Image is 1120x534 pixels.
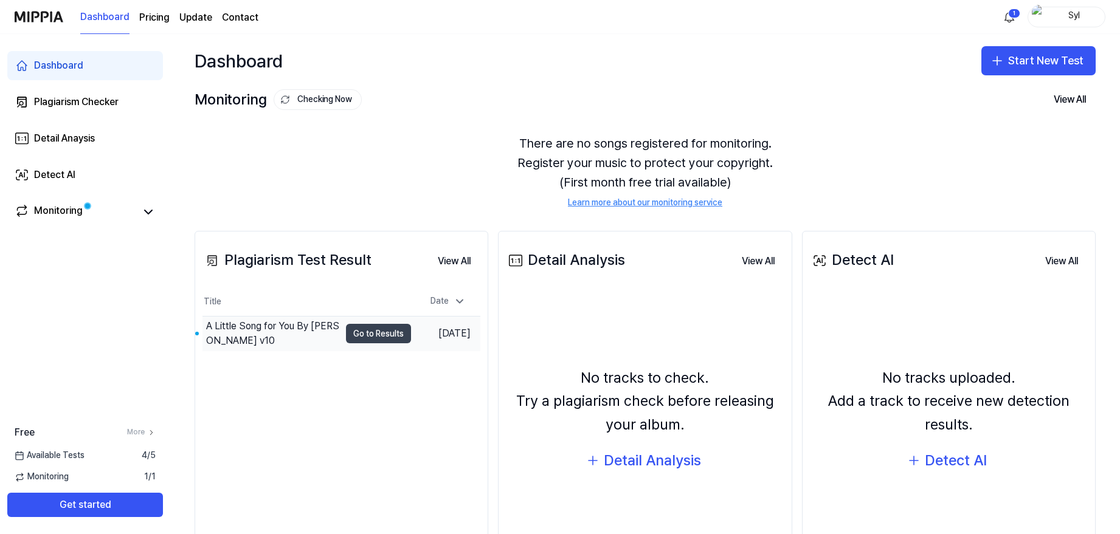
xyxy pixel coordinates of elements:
[139,10,170,25] a: Pricing
[1032,5,1046,29] img: profile
[7,493,163,517] button: Get started
[1035,249,1088,273] button: View All
[1028,7,1105,27] button: profileSyl
[1044,87,1096,112] button: View All
[179,10,212,25] a: Update
[34,168,75,182] div: Detect AI
[1002,10,1017,24] img: 알림
[1008,9,1020,18] div: 1
[506,248,625,272] div: Detail Analysis
[810,366,1088,436] div: No tracks uploaded. Add a track to receive new detection results.
[981,46,1096,75] button: Start New Test
[222,10,258,25] a: Contact
[810,248,894,272] div: Detect AI
[195,119,1096,224] div: There are no songs registered for monitoring. Register your music to protect your copyright. (Fir...
[411,317,480,351] td: [DATE]
[15,425,35,440] span: Free
[732,248,784,273] a: View All
[15,471,69,483] span: Monitoring
[604,449,701,472] div: Detail Analysis
[15,450,85,462] span: Available Tests
[568,197,722,209] a: Learn more about our monitoring service
[7,124,163,153] a: Detail Anaysis
[34,131,95,146] div: Detail Anaysis
[577,446,713,475] button: Detail Analysis
[7,51,163,80] a: Dashboard
[80,1,130,34] a: Dashboard
[144,471,156,483] span: 1 / 1
[34,95,119,109] div: Plagiarism Checker
[127,427,156,437] a: More
[506,366,784,436] div: No tracks to check. Try a plagiarism check before releasing your album.
[202,287,411,317] th: Title
[15,204,136,221] a: Monitoring
[925,449,987,472] div: Detect AI
[428,249,480,273] button: View All
[195,46,283,75] div: Dashboard
[7,160,163,190] a: Detect AI
[898,446,999,475] button: Detect AI
[428,248,480,273] a: View All
[426,292,471,311] div: Date
[7,87,163,117] a: Plagiarism Checker
[202,248,372,272] div: Plagiarism Test Result
[1035,248,1088,273] a: View All
[34,204,83,221] div: Monitoring
[34,58,83,73] div: Dashboard
[274,89,362,110] button: Checking Now
[1050,10,1098,23] div: Syl
[206,319,340,348] div: A Little Song for You By [PERSON_NAME] v10
[732,249,784,273] button: View All
[346,324,411,343] button: Go to Results
[142,450,156,462] span: 4 / 5
[1000,7,1019,27] button: 알림1
[195,88,362,111] div: Monitoring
